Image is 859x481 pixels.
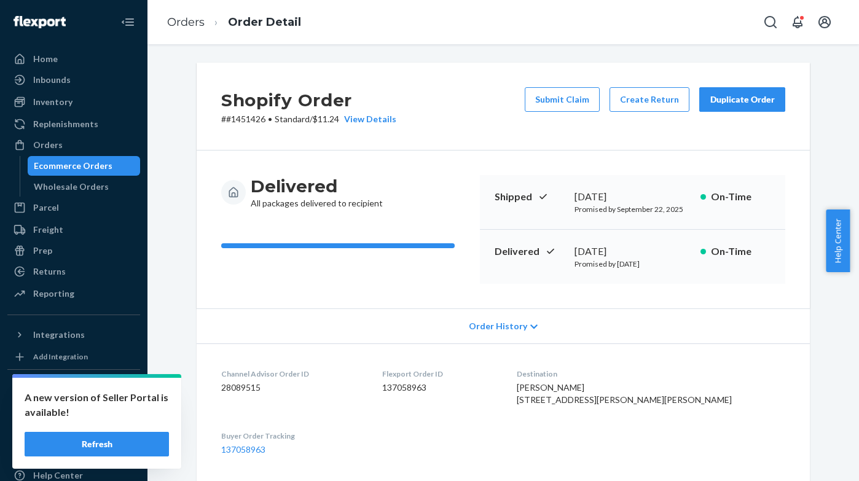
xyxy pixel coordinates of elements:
a: Home [7,49,140,69]
div: [DATE] [575,190,691,204]
button: Open Search Box [758,10,783,34]
dd: 28089515 [221,381,363,394]
iframe: Opens a widget where you can chat to one of our agents [779,444,847,475]
button: Duplicate Order [699,87,785,112]
div: Duplicate Order [710,93,775,106]
div: All packages delivered to recipient [251,175,383,209]
div: Prep [33,244,52,257]
p: # #1451426 / $11.24 [221,113,396,125]
button: Close Navigation [116,10,140,34]
a: Replenishments [7,114,140,134]
button: Open notifications [785,10,810,34]
p: On-Time [711,190,771,204]
a: Ecommerce Orders [28,156,141,176]
dt: Flexport Order ID [382,369,496,379]
a: Settings [7,424,140,444]
div: Reporting [33,287,74,300]
a: Order Detail [228,15,301,29]
a: Orders [167,15,205,29]
span: • [268,114,272,124]
div: Home [33,53,58,65]
div: Replenishments [33,118,98,130]
h3: Delivered [251,175,383,197]
ol: breadcrumbs [157,4,311,41]
p: Promised by [DATE] [575,259,691,269]
span: [PERSON_NAME] [STREET_ADDRESS][PERSON_NAME][PERSON_NAME] [517,382,732,405]
a: Inventory [7,92,140,112]
dt: Buyer Order Tracking [221,431,363,441]
div: Integrations [33,329,85,341]
button: Create Return [610,87,689,112]
button: Integrations [7,325,140,345]
button: Open account menu [812,10,837,34]
div: Freight [33,224,63,236]
button: Talk to Support [7,445,140,464]
a: Prep [7,241,140,260]
a: Inbounds [7,70,140,90]
div: Ecommerce Orders [34,160,112,172]
span: Order History [469,320,527,332]
dt: Destination [517,369,785,379]
a: Orders [7,135,140,155]
a: Returns [7,262,140,281]
a: Parcel [7,198,140,217]
div: Returns [33,265,66,278]
a: Reporting [7,284,140,303]
button: Help Center [826,209,850,272]
a: Wholesale Orders [28,177,141,197]
div: Add Integration [33,351,88,362]
dd: 137058963 [382,381,496,394]
p: A new version of Seller Portal is available! [25,390,169,420]
a: Freight [7,220,140,240]
dt: Channel Advisor Order ID [221,369,363,379]
div: Orders [33,139,63,151]
div: Wholesale Orders [34,181,109,193]
a: Add Integration [7,350,140,364]
div: [DATE] [575,244,691,259]
div: Parcel [33,201,59,214]
div: Inbounds [33,74,71,86]
img: Flexport logo [14,16,66,28]
button: Submit Claim [525,87,600,112]
a: Add Fast Tag [7,404,140,419]
p: Shipped [495,190,565,204]
h2: Shopify Order [221,87,396,113]
a: 137058963 [221,444,265,455]
div: Inventory [33,96,73,108]
button: Fast Tags [7,380,140,399]
span: Standard [275,114,310,124]
button: Refresh [25,432,169,456]
button: View Details [339,113,396,125]
p: On-Time [711,244,771,259]
p: Delivered [495,244,565,259]
p: Promised by September 22, 2025 [575,204,691,214]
